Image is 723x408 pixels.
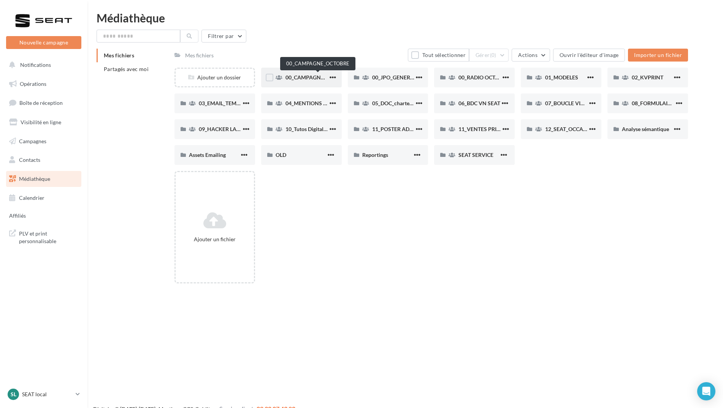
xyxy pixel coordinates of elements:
span: 03_EMAIL_TEMPLATE HTML SEAT [199,100,282,106]
button: Gérer(0) [469,49,509,62]
span: Actions [518,52,537,58]
span: 07_BOUCLE VIDEO ECRAN SHOWROOM [545,100,645,106]
a: Boîte de réception [5,95,83,111]
a: Contacts [5,152,83,168]
span: 10_Tutos Digitaleo [285,126,329,132]
button: Actions [512,49,550,62]
button: Tout sélectionner [408,49,469,62]
span: OLD [276,152,286,158]
span: Reportings [362,152,388,158]
div: Mes fichiers [185,52,214,59]
button: Notifications [5,57,80,73]
span: Contacts [19,157,40,163]
span: 05_DOC_charte graphique + Guidelines [372,100,465,106]
span: Importer un fichier [634,52,682,58]
span: Partagés avec moi [104,66,149,72]
span: Sl [11,391,16,398]
div: Ajouter un fichier [179,236,251,243]
span: Mes fichiers [104,52,134,59]
span: Analyse sémantique [622,126,669,132]
span: Boîte de réception [19,100,63,106]
span: 12_SEAT_OCCASIONS_GARANTIES [545,126,631,132]
span: PLV et print personnalisable [19,228,78,245]
span: Campagnes [19,138,46,144]
span: (0) [490,52,496,58]
div: Médiathèque [97,12,714,24]
span: Opérations [20,81,46,87]
p: SEAT local [22,391,73,398]
div: 00_CAMPAGNE_OCTOBRE [280,57,355,70]
a: Visibilité en ligne [5,114,83,130]
span: Visibilité en ligne [21,119,61,125]
span: 01_MODELES [545,74,578,81]
span: 00_CAMPAGNE_OCTOBRE [285,74,350,81]
span: 06_BDC VN SEAT [458,100,500,106]
span: 04_MENTIONS LEGALES OFFRES PRESSE [285,100,386,106]
a: Médiathèque [5,171,83,187]
span: 11_POSTER ADEME SEAT [372,126,434,132]
span: Calendrier [19,195,44,201]
a: Opérations [5,76,83,92]
button: Ouvrir l'éditeur d'image [553,49,625,62]
span: SEAT SERVICE [458,152,493,158]
span: Affiliés [9,213,26,219]
span: 11_VENTES PRIVÉES SEAT [458,126,523,132]
div: Open Intercom Messenger [697,382,715,400]
a: Calendrier [5,190,83,206]
span: 00_RADIO OCTOBRE [458,74,509,81]
div: Ajouter un dossier [176,74,254,81]
a: Sl SEAT local [6,387,81,402]
span: 09_HACKER LA PQR [199,126,249,132]
span: 02_KVPRINT [632,74,663,81]
button: Filtrer par [201,30,246,43]
a: Campagnes [5,133,83,149]
a: Affiliés [5,209,83,222]
button: Importer un fichier [628,49,688,62]
span: 00_JPO_GENERIQUE IBIZA ARONA [372,74,458,81]
a: PLV et print personnalisable [5,225,83,248]
button: Nouvelle campagne [6,36,81,49]
span: Assets Emailing [189,152,226,158]
span: Notifications [20,62,51,68]
span: Médiathèque [19,176,50,182]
